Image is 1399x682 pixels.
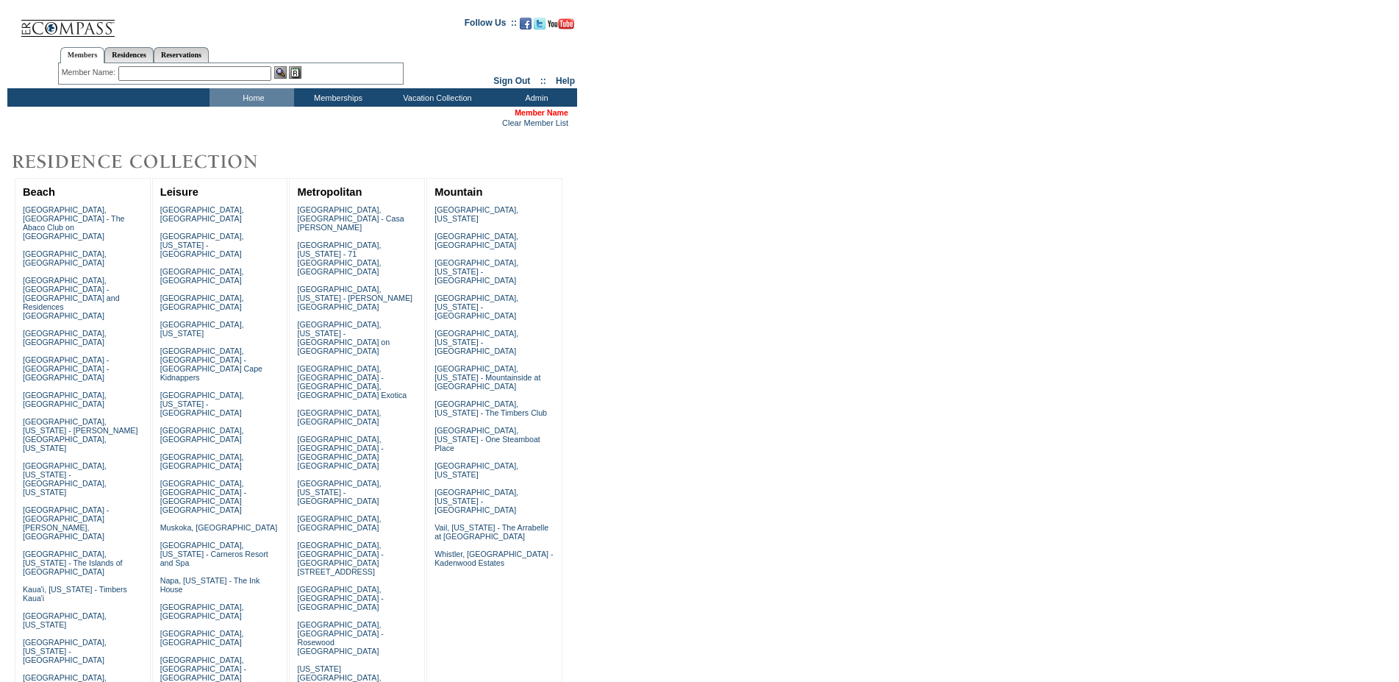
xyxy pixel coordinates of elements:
a: [GEOGRAPHIC_DATA], [US_STATE] - [PERSON_NAME][GEOGRAPHIC_DATA], [US_STATE] [23,417,138,452]
a: [GEOGRAPHIC_DATA], [GEOGRAPHIC_DATA] [434,232,518,249]
img: View [274,66,287,79]
img: Compass Home [20,7,115,38]
a: [GEOGRAPHIC_DATA], [US_STATE] [23,611,107,629]
a: [GEOGRAPHIC_DATA], [US_STATE] - [GEOGRAPHIC_DATA] [160,391,244,417]
a: [GEOGRAPHIC_DATA], [US_STATE] - [PERSON_NAME][GEOGRAPHIC_DATA] [297,285,412,311]
a: [GEOGRAPHIC_DATA], [GEOGRAPHIC_DATA] [160,603,244,620]
td: Home [210,88,294,107]
a: [GEOGRAPHIC_DATA], [GEOGRAPHIC_DATA] [297,514,381,532]
a: [GEOGRAPHIC_DATA], [GEOGRAPHIC_DATA] [160,452,244,470]
a: Vail, [US_STATE] - The Arrabelle at [GEOGRAPHIC_DATA] [434,523,548,541]
a: Reservations [154,47,209,63]
a: [GEOGRAPHIC_DATA], [GEOGRAPHIC_DATA] - [GEOGRAPHIC_DATA], [GEOGRAPHIC_DATA] Exotica [297,364,407,399]
a: Subscribe to our YouTube Channel [548,22,574,31]
a: Members [60,47,105,63]
a: [GEOGRAPHIC_DATA], [US_STATE] - [GEOGRAPHIC_DATA] [434,294,518,320]
a: [GEOGRAPHIC_DATA], [GEOGRAPHIC_DATA] [160,629,244,647]
a: [GEOGRAPHIC_DATA], [GEOGRAPHIC_DATA] [160,205,244,223]
a: [GEOGRAPHIC_DATA], [US_STATE] - Mountainside at [GEOGRAPHIC_DATA] [434,364,540,391]
a: [GEOGRAPHIC_DATA], [US_STATE] - [GEOGRAPHIC_DATA] [434,329,518,355]
a: [GEOGRAPHIC_DATA], [GEOGRAPHIC_DATA] - [GEOGRAPHIC_DATA] [GEOGRAPHIC_DATA] [160,479,246,514]
a: [GEOGRAPHIC_DATA], [US_STATE] [160,320,244,338]
a: Become our fan on Facebook [520,22,532,31]
a: [GEOGRAPHIC_DATA], [US_STATE] - The Timbers Club [434,399,547,417]
img: Become our fan on Facebook [520,18,532,29]
a: [GEOGRAPHIC_DATA], [GEOGRAPHIC_DATA] [23,391,107,408]
a: [GEOGRAPHIC_DATA], [US_STATE] - The Islands of [GEOGRAPHIC_DATA] [23,550,123,576]
img: Follow us on Twitter [534,18,545,29]
a: [GEOGRAPHIC_DATA], [US_STATE] - 71 [GEOGRAPHIC_DATA], [GEOGRAPHIC_DATA] [297,241,381,276]
a: Residences [104,47,154,63]
a: [GEOGRAPHIC_DATA], [US_STATE] - Carneros Resort and Spa [160,541,268,567]
a: [GEOGRAPHIC_DATA], [GEOGRAPHIC_DATA] [297,408,381,426]
a: [GEOGRAPHIC_DATA], [GEOGRAPHIC_DATA] - [GEOGRAPHIC_DATA][STREET_ADDRESS] [297,541,383,576]
td: Vacation Collection [379,88,493,107]
a: [GEOGRAPHIC_DATA], [GEOGRAPHIC_DATA] [160,267,244,285]
a: [GEOGRAPHIC_DATA], [GEOGRAPHIC_DATA] - [GEOGRAPHIC_DATA] and Residences [GEOGRAPHIC_DATA] [23,276,120,320]
a: [GEOGRAPHIC_DATA], [US_STATE] - [GEOGRAPHIC_DATA] [434,488,518,514]
a: [GEOGRAPHIC_DATA], [GEOGRAPHIC_DATA] [23,249,107,267]
a: [GEOGRAPHIC_DATA] - [GEOGRAPHIC_DATA] - [GEOGRAPHIC_DATA] [23,355,109,382]
a: Follow us on Twitter [534,22,545,31]
a: [GEOGRAPHIC_DATA], [US_STATE] - [GEOGRAPHIC_DATA] [160,232,244,258]
a: Napa, [US_STATE] - The Ink House [160,576,260,594]
a: [GEOGRAPHIC_DATA], [GEOGRAPHIC_DATA] - The Abaco Club on [GEOGRAPHIC_DATA] [23,205,125,241]
a: Whistler, [GEOGRAPHIC_DATA] - Kadenwood Estates [434,550,553,567]
a: [GEOGRAPHIC_DATA], [US_STATE] - One Steamboat Place [434,426,540,452]
a: [GEOGRAPHIC_DATA], [US_STATE] [434,205,518,223]
a: Mountain [434,186,482,198]
a: [GEOGRAPHIC_DATA], [GEOGRAPHIC_DATA] - [GEOGRAPHIC_DATA] [GEOGRAPHIC_DATA] [297,435,383,470]
td: Admin [493,88,577,107]
span: :: [540,76,546,86]
a: Clear [502,118,521,127]
a: [GEOGRAPHIC_DATA], [US_STATE] - [GEOGRAPHIC_DATA] [23,638,107,664]
img: Destinations by Exclusive Resorts [7,147,294,177]
a: Member List [523,118,568,127]
img: Subscribe to our YouTube Channel [548,18,574,29]
a: [GEOGRAPHIC_DATA], [GEOGRAPHIC_DATA] - Casa [PERSON_NAME] [297,205,404,232]
td: Follow Us :: [465,16,517,34]
a: [GEOGRAPHIC_DATA], [US_STATE] [434,461,518,479]
a: [GEOGRAPHIC_DATA], [GEOGRAPHIC_DATA] [160,426,244,444]
a: [GEOGRAPHIC_DATA], [GEOGRAPHIC_DATA] - [GEOGRAPHIC_DATA] [297,585,383,611]
a: Beach [23,186,55,198]
a: [GEOGRAPHIC_DATA], [GEOGRAPHIC_DATA] - Rosewood [GEOGRAPHIC_DATA] [297,620,383,656]
a: [GEOGRAPHIC_DATA] - [GEOGRAPHIC_DATA][PERSON_NAME], [GEOGRAPHIC_DATA] [23,505,109,541]
span: Member Name [515,108,568,117]
a: Kaua'i, [US_STATE] - Timbers Kaua'i [23,585,127,603]
a: [GEOGRAPHIC_DATA], [GEOGRAPHIC_DATA] - [GEOGRAPHIC_DATA] Cape Kidnappers [160,347,262,382]
a: [GEOGRAPHIC_DATA], [GEOGRAPHIC_DATA] - [GEOGRAPHIC_DATA] [160,656,246,682]
div: Member Name: [62,66,118,79]
a: [GEOGRAPHIC_DATA], [US_STATE] - [GEOGRAPHIC_DATA] [297,479,381,505]
a: Muskoka, [GEOGRAPHIC_DATA] [160,523,277,532]
td: Memberships [294,88,379,107]
a: Help [556,76,575,86]
a: [GEOGRAPHIC_DATA], [US_STATE] - [GEOGRAPHIC_DATA] [434,258,518,285]
a: Metropolitan [297,186,362,198]
img: i.gif [7,22,19,23]
a: Sign Out [493,76,530,86]
img: Reservations [289,66,301,79]
a: Leisure [160,186,198,198]
a: [GEOGRAPHIC_DATA], [GEOGRAPHIC_DATA] [23,329,107,347]
a: [GEOGRAPHIC_DATA], [US_STATE] - [GEOGRAPHIC_DATA], [US_STATE] [23,461,107,497]
a: [GEOGRAPHIC_DATA], [GEOGRAPHIC_DATA] [160,294,244,311]
a: [GEOGRAPHIC_DATA], [US_STATE] - [GEOGRAPHIC_DATA] on [GEOGRAPHIC_DATA] [297,320,390,355]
